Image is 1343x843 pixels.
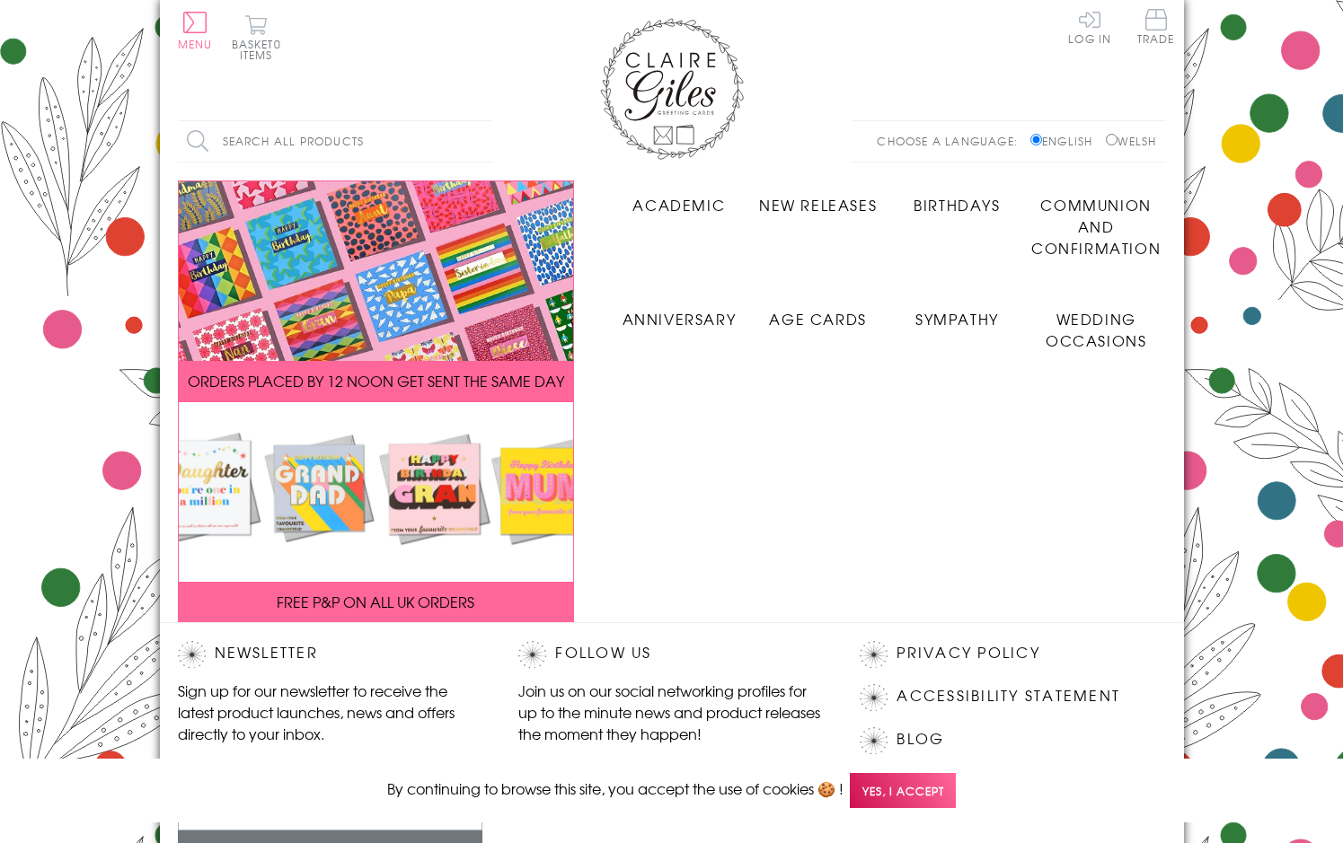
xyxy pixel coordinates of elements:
[748,294,888,329] a: Age Cards
[850,773,956,808] span: Yes, I accept
[1106,134,1118,145] input: Welsh
[1046,308,1146,351] span: Wedding Occasions
[877,133,1027,149] p: Choose a language:
[1137,9,1175,44] span: Trade
[888,180,1027,215] a: Birthdays
[748,180,888,215] a: New Releases
[897,727,944,751] a: Blog
[178,121,492,162] input: Search all products
[914,194,1000,215] span: Birthdays
[888,294,1027,329] a: Sympathy
[178,641,483,668] h2: Newsletter
[518,680,824,744] p: Join us on our social networking profiles for up to the minute news and product releases the mome...
[188,370,564,391] span: ORDERS PLACED BY 12 NOON GET SENT THE SAME DAY
[178,12,213,49] button: Menu
[232,14,281,60] button: Basket0 items
[600,18,744,160] img: Claire Giles Greetings Cards
[623,308,737,329] span: Anniversary
[277,591,474,612] span: FREE P&P ON ALL UK ORDERS
[240,36,281,63] span: 0 items
[1030,134,1042,145] input: English
[1030,133,1101,149] label: English
[178,680,483,744] p: Sign up for our newsletter to receive the latest product launches, news and offers directly to yo...
[610,294,749,329] a: Anniversary
[1031,194,1161,259] span: Communion and Confirmation
[632,194,725,215] span: Academic
[1137,9,1175,48] a: Trade
[1106,133,1157,149] label: Welsh
[178,36,213,52] span: Menu
[1068,9,1111,44] a: Log In
[769,308,866,329] span: Age Cards
[759,194,877,215] span: New Releases
[1027,294,1166,351] a: Wedding Occasions
[1027,180,1166,259] a: Communion and Confirmation
[897,684,1120,708] a: Accessibility Statement
[915,308,999,329] span: Sympathy
[897,641,1039,665] a: Privacy Policy
[474,121,492,162] input: Search
[610,180,749,215] a: Academic
[518,641,824,668] h2: Follow Us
